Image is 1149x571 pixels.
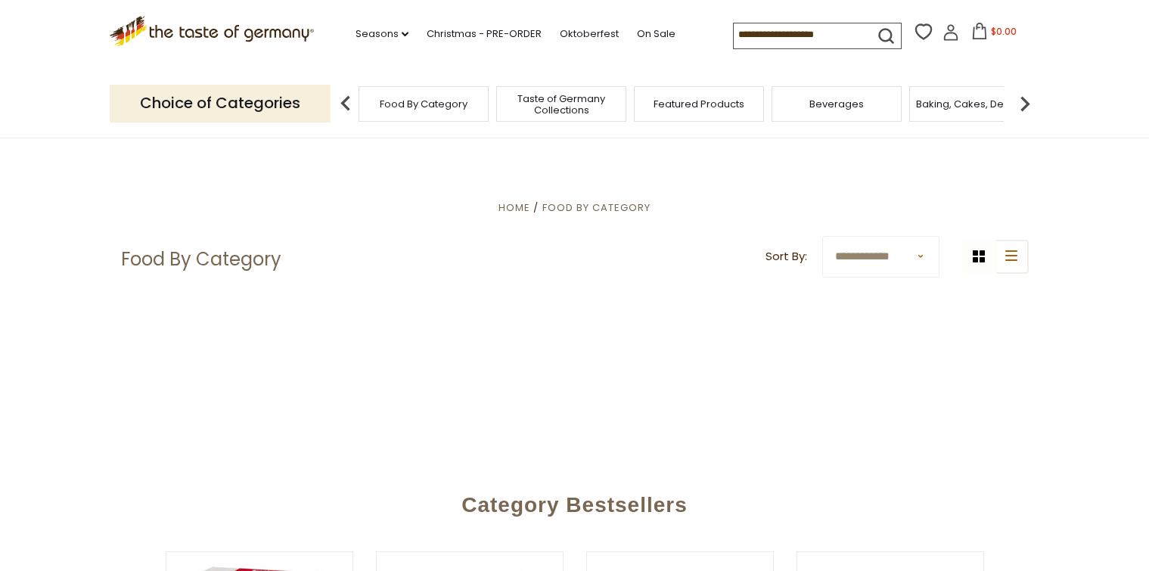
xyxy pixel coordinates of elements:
[1010,88,1040,119] img: next arrow
[121,248,281,271] h1: Food By Category
[498,200,530,215] a: Home
[916,98,1033,110] a: Baking, Cakes, Desserts
[809,98,864,110] a: Beverages
[637,26,675,42] a: On Sale
[380,98,467,110] a: Food By Category
[501,93,622,116] a: Taste of Germany Collections
[110,85,331,122] p: Choice of Categories
[654,98,744,110] a: Featured Products
[331,88,361,119] img: previous arrow
[356,26,408,42] a: Seasons
[962,23,1026,45] button: $0.00
[427,26,542,42] a: Christmas - PRE-ORDER
[991,25,1017,38] span: $0.00
[49,470,1101,532] div: Category Bestsellers
[560,26,619,42] a: Oktoberfest
[765,247,807,266] label: Sort By:
[542,200,651,215] a: Food By Category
